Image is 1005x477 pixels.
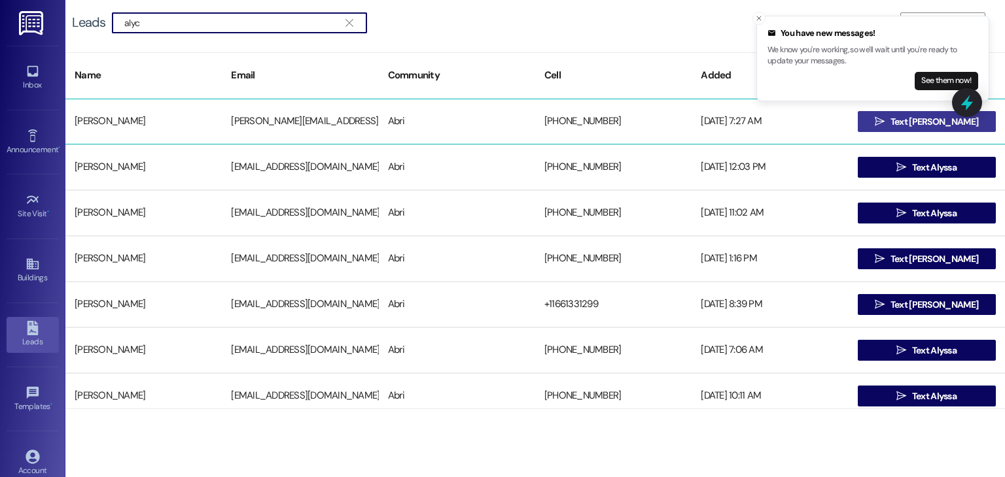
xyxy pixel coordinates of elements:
div: [PHONE_NUMBER] [535,383,692,409]
span: Text [PERSON_NAME] [890,298,978,312]
div: [DATE] 1:16 PM [692,246,848,272]
i:  [896,391,906,401]
div: [EMAIL_ADDRESS][DOMAIN_NAME] [222,383,378,409]
div: [PHONE_NUMBER] [535,337,692,363]
button: Text Alyssa [858,386,996,406]
div: Abri [379,246,535,272]
button: Close toast [752,12,766,25]
div: +11661331299 [535,291,692,318]
span: • [58,143,60,152]
span: Text Alyssa [912,161,957,174]
div: [DATE] 11:02 AM [692,200,848,226]
i:  [875,299,885,310]
div: [DATE] 7:27 AM [692,108,848,135]
div: Added [692,59,848,91]
div: You have new messages! [767,27,978,40]
span: Text Alyssa [912,389,957,403]
i:  [875,116,885,127]
button: Text Alyssa [858,203,996,223]
span: • [47,207,49,216]
div: Abri [379,291,535,318]
button: See them now! [915,72,978,90]
div: Abri [379,108,535,135]
div: [EMAIL_ADDRESS][DOMAIN_NAME] [222,291,378,318]
input: Search name/email/community (quotes for exact match e.g. "John Smith") [124,14,339,32]
div: [EMAIL_ADDRESS][DOMAIN_NAME] [222,337,378,363]
div: [DATE] 10:11 AM [692,383,848,409]
a: Site Visit • [7,189,59,224]
div: [EMAIL_ADDRESS][DOMAIN_NAME] [222,246,378,272]
div: Abri [379,337,535,363]
span: Text [PERSON_NAME] [890,115,978,129]
div: [DATE] 7:06 AM [692,337,848,363]
a: Buildings [7,253,59,288]
div: [PHONE_NUMBER] [535,108,692,135]
div: [PHONE_NUMBER] [535,200,692,226]
span: Text Alyssa [912,206,957,220]
div: [PHONE_NUMBER] [535,154,692,180]
button: Clear text [339,13,360,33]
button: Text Alyssa [858,340,996,361]
div: [DATE] 8:39 PM [692,291,848,318]
div: [EMAIL_ADDRESS][DOMAIN_NAME] [222,200,378,226]
div: Abri [379,154,535,180]
div: [PERSON_NAME] [65,383,222,409]
i:  [345,18,353,28]
button: Text Alyssa [858,157,996,178]
i:  [875,254,885,264]
div: Abri [379,383,535,409]
div: Abri [379,200,535,226]
div: [PERSON_NAME] [65,337,222,363]
button: Text [PERSON_NAME] [858,294,996,315]
div: [PERSON_NAME] [65,108,222,135]
div: Cell [535,59,692,91]
p: We know you're working, so we'll wait until you're ready to update your messages. [767,44,978,67]
div: Community [379,59,535,91]
i:  [896,345,906,355]
div: [PERSON_NAME] [65,246,222,272]
div: Email [222,59,378,91]
div: [PERSON_NAME] [65,200,222,226]
div: [PERSON_NAME] [65,291,222,318]
a: Templates • [7,382,59,417]
button: Text [PERSON_NAME] [858,248,996,269]
a: Leads [7,317,59,352]
div: [EMAIL_ADDRESS][DOMAIN_NAME] [222,154,378,180]
div: [PERSON_NAME] [65,154,222,180]
button: Text [PERSON_NAME] [858,111,996,132]
div: [PERSON_NAME][EMAIL_ADDRESS][PERSON_NAME][DOMAIN_NAME] [222,108,378,135]
img: ResiDesk Logo [19,11,46,35]
div: Name [65,59,222,91]
div: [DATE] 12:03 PM [692,154,848,180]
a: Inbox [7,60,59,95]
div: Leads [72,16,105,29]
i:  [896,162,906,173]
div: [PHONE_NUMBER] [535,246,692,272]
i:  [896,208,906,218]
span: Text Alyssa [912,344,957,357]
span: • [50,400,52,409]
span: Text [PERSON_NAME] [890,252,978,266]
